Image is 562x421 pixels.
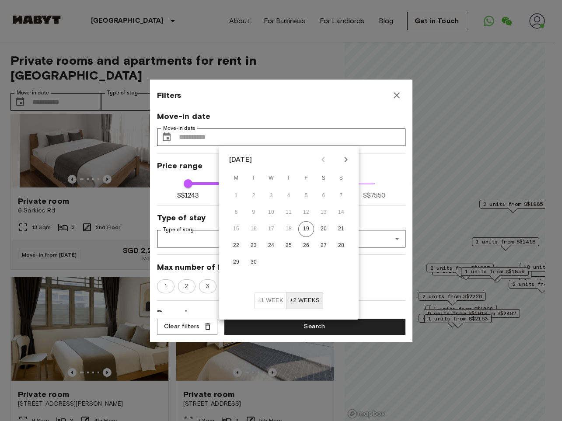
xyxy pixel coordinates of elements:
[160,282,171,291] span: 1
[158,129,175,146] button: Choose date
[316,221,332,237] button: 20
[333,238,349,254] button: 28
[157,308,405,318] span: Room size
[333,221,349,237] button: 21
[363,191,385,200] span: S$7550
[229,154,252,165] div: [DATE]
[228,254,244,270] button: 29
[298,238,314,254] button: 26
[263,170,279,187] span: Wednesday
[246,170,262,187] span: Tuesday
[254,292,287,309] button: ±1 week
[254,292,323,309] div: Move In Flexibility
[263,238,279,254] button: 24
[157,160,405,171] span: Price range
[316,238,332,254] button: 27
[163,226,194,233] label: Type of stay
[178,279,195,293] div: 2
[333,170,349,187] span: Sunday
[157,262,405,272] span: Max number of bedrooms
[246,254,262,270] button: 30
[180,282,193,291] span: 2
[157,111,405,122] span: Move-in date
[157,90,182,101] span: Filters
[157,279,175,293] div: 1
[199,279,216,293] div: 3
[157,319,217,335] button: Clear filters
[224,319,405,335] button: Search
[298,170,314,187] span: Friday
[228,238,244,254] button: 22
[157,212,405,223] span: Type of stay
[177,191,199,200] span: S$1243
[228,170,244,187] span: Monday
[316,170,332,187] span: Saturday
[298,221,314,237] button: 19
[281,238,297,254] button: 25
[163,125,195,132] label: Move-in date
[281,170,297,187] span: Thursday
[286,292,323,309] button: ±2 weeks
[246,238,262,254] button: 23
[201,282,214,291] span: 3
[339,152,353,167] button: Next month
